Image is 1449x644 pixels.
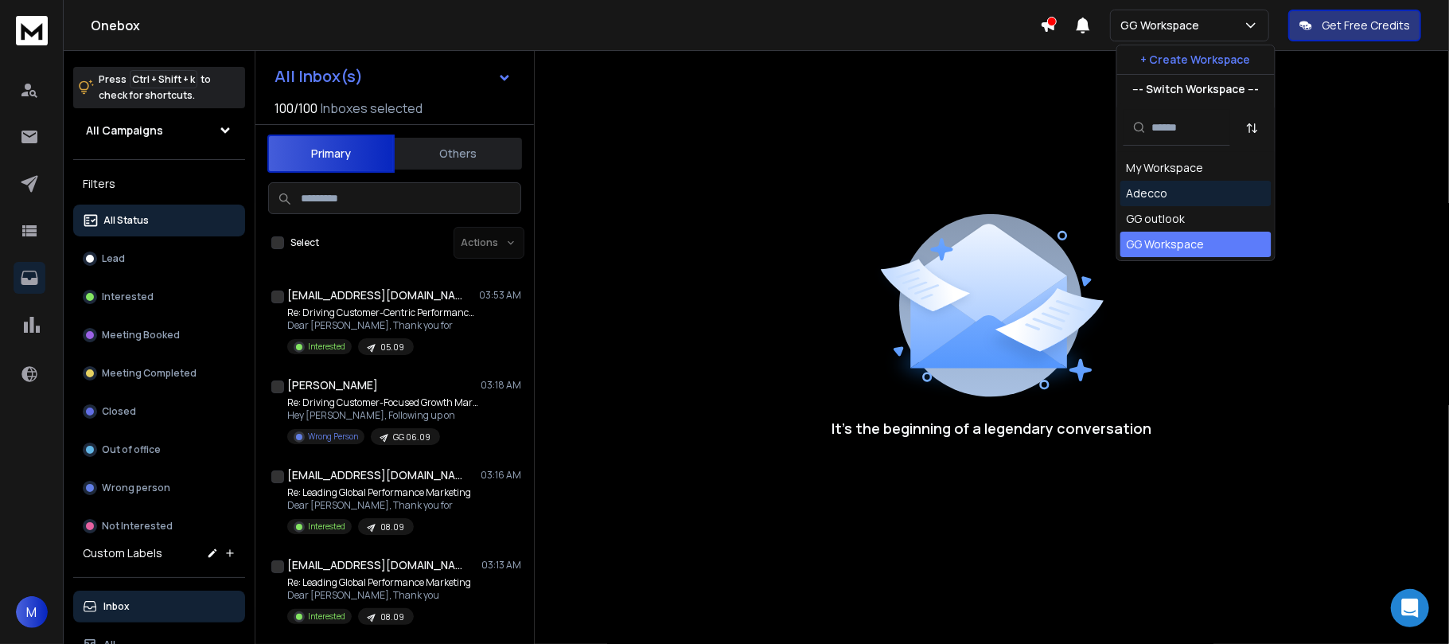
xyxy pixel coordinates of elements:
h3: Custom Labels [83,545,162,561]
p: Interested [308,611,345,623]
p: Re: Driving Customer-Focused Growth Marketing [287,396,478,409]
img: logo [16,16,48,45]
p: Dear [PERSON_NAME], Thank you for [287,319,478,332]
p: 08.09 [380,611,404,623]
button: M [16,596,48,628]
button: Others [395,136,522,171]
h1: Onebox [91,16,1040,35]
div: My Workspace [1127,160,1204,176]
button: Interested [73,281,245,313]
p: Re: Leading Global Performance Marketing [287,486,471,499]
span: Ctrl + Shift + k [130,70,197,88]
button: Wrong person [73,472,245,504]
p: 03:53 AM [479,289,521,302]
p: All Status [103,214,149,227]
button: Primary [267,135,395,173]
p: 03:13 AM [481,559,521,572]
p: + Create Workspace [1141,52,1251,68]
h1: [PERSON_NAME] [287,377,378,393]
p: Dear [PERSON_NAME], Thank you for [287,499,471,512]
button: All Status [73,205,245,236]
p: Wrong Person [308,431,358,443]
button: All Campaigns [73,115,245,146]
p: Interested [308,341,345,353]
p: --- Switch Workspace --- [1132,81,1259,97]
button: Inbox [73,591,245,623]
p: Re: Driving Customer-Centric Performance Marketing [287,306,478,319]
button: + Create Workspace [1117,45,1275,74]
p: Not Interested [102,520,173,533]
p: 03:16 AM [481,469,521,482]
button: Closed [73,396,245,427]
p: Out of office [102,443,161,456]
h1: [EMAIL_ADDRESS][DOMAIN_NAME] [287,467,462,483]
p: GG 06.09 [393,431,430,443]
label: Select [290,236,319,249]
button: Get Free Credits [1288,10,1421,41]
div: Open Intercom Messenger [1391,589,1429,627]
button: Not Interested [73,510,245,542]
p: Lead [102,252,125,265]
button: Out of office [73,434,245,466]
p: GG Workspace [1120,18,1206,33]
p: It’s the beginning of a legendary conversation [832,417,1152,439]
p: Get Free Credits [1322,18,1410,33]
p: Meeting Booked [102,329,180,342]
button: Meeting Booked [73,319,245,351]
p: Meeting Completed [102,367,197,380]
h1: [EMAIL_ADDRESS][DOMAIN_NAME] [287,287,462,303]
p: Dear [PERSON_NAME], Thank you [287,589,471,602]
p: Wrong person [102,482,170,494]
button: Lead [73,243,245,275]
h3: Inboxes selected [321,99,423,118]
h1: All Campaigns [86,123,163,139]
p: Closed [102,405,136,418]
p: 08.09 [380,521,404,533]
p: 05.09 [380,342,404,353]
p: Inbox [103,600,130,613]
p: Interested [102,291,154,303]
span: 100 / 100 [275,99,317,118]
p: 03:18 AM [481,379,521,392]
div: GG outlook [1127,211,1186,227]
div: Adecco [1127,185,1168,201]
h1: [EMAIL_ADDRESS][DOMAIN_NAME] [287,557,462,573]
div: GG Workspace [1127,236,1205,252]
p: Interested [308,521,345,533]
h3: Filters [73,173,245,195]
h1: All Inbox(s) [275,68,363,84]
button: Meeting Completed [73,357,245,389]
button: All Inbox(s) [262,60,524,92]
p: Re: Leading Global Performance Marketing [287,576,471,589]
p: Hey [PERSON_NAME], Following up on [287,409,478,422]
button: Sort by Sort A-Z [1237,112,1268,144]
p: Press to check for shortcuts. [99,72,211,103]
